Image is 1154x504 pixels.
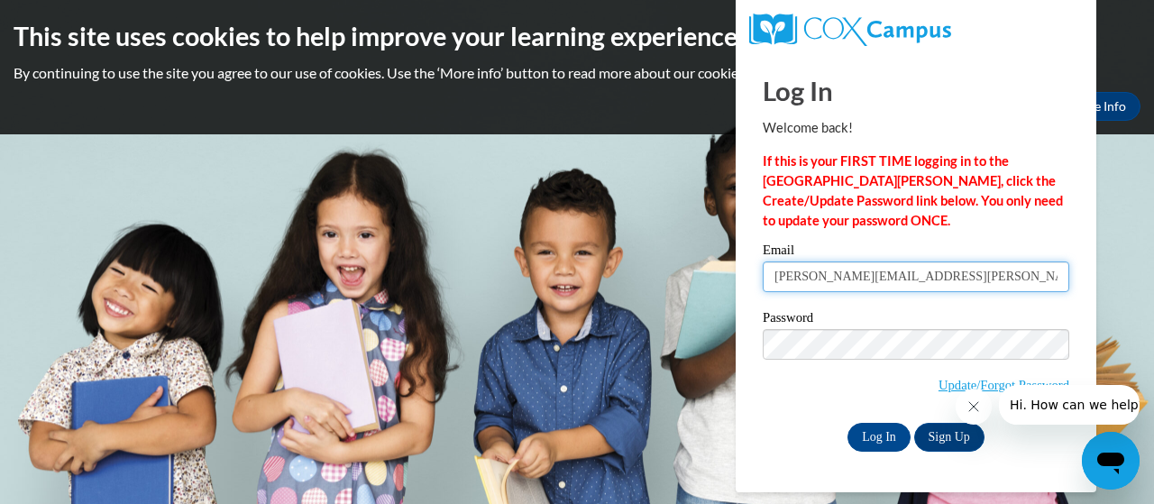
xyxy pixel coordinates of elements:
[763,153,1063,228] strong: If this is your FIRST TIME logging in to the [GEOGRAPHIC_DATA][PERSON_NAME], click the Create/Upd...
[14,18,1140,54] h2: This site uses cookies to help improve your learning experience.
[763,243,1069,261] label: Email
[914,423,985,452] a: Sign Up
[956,389,992,425] iframe: Close message
[763,72,1069,109] h1: Log In
[14,63,1140,83] p: By continuing to use the site you agree to our use of cookies. Use the ‘More info’ button to read...
[939,378,1069,392] a: Update/Forgot Password
[749,14,951,46] img: COX Campus
[847,423,911,452] input: Log In
[1056,92,1140,121] a: More Info
[763,118,1069,138] p: Welcome back!
[999,385,1140,425] iframe: Message from company
[11,13,146,27] span: Hi. How can we help?
[763,311,1069,329] label: Password
[1082,432,1140,490] iframe: Button to launch messaging window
